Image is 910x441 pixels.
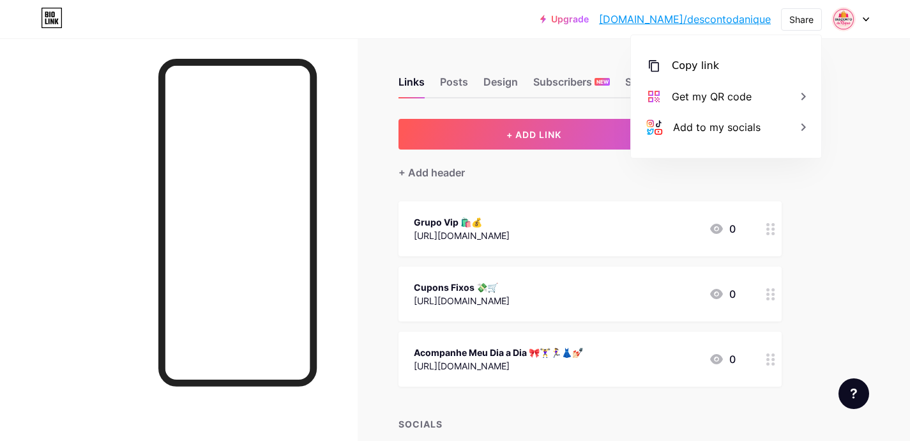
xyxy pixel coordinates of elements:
a: Upgrade [540,14,589,24]
a: [DOMAIN_NAME]/descontodanique [599,12,771,27]
div: [URL][DOMAIN_NAME] [414,229,510,242]
div: Cupons Fixos 💸🛒 [414,281,510,294]
div: Posts [440,74,468,97]
div: SOCIALS [398,417,782,431]
div: 0 [709,221,736,236]
div: 0 [709,352,736,367]
div: [URL][DOMAIN_NAME] [414,294,510,307]
div: Grupo Vip 🛍️💰 [414,215,510,229]
span: + ADD LINK [506,129,561,140]
div: Share [789,13,814,26]
div: Acompanhe Meu Dia a Dia 🎀🏋️‍♀️🏃‍♀️👗💅🏻 [414,346,583,359]
div: Design [483,74,518,97]
div: Add to my socials [673,120,761,135]
div: [URL][DOMAIN_NAME] [414,359,583,373]
button: + ADD LINK [398,119,670,150]
img: descontodanique [831,7,856,31]
div: 0 [709,286,736,302]
div: + Add header [398,165,465,180]
div: Stats [625,74,651,97]
div: Copy link [672,58,719,73]
div: Get my QR code [672,89,752,104]
div: Subscribers [533,74,610,97]
span: NEW [596,78,609,86]
div: Links [398,74,425,97]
